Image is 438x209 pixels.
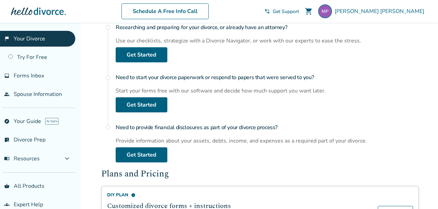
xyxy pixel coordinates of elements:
[305,7,313,15] span: shopping_cart
[116,47,167,62] a: Get Started
[116,121,419,134] h4: Need to provide financial disclosures as part of your divorce process?
[105,75,111,80] span: radio_button_unchecked
[4,202,10,207] span: groups
[4,36,10,41] span: flag_2
[116,97,167,112] a: Get Started
[116,147,167,162] a: Get Started
[63,155,71,163] span: expand_more
[4,91,10,97] span: people
[121,3,209,19] a: Schedule A Free Info Call
[105,25,111,30] span: radio_button_unchecked
[131,193,136,197] span: info
[4,73,10,78] span: inbox
[107,192,370,198] div: DIY Plan
[318,4,332,18] img: mpurtell@aol.com
[116,37,419,45] div: Use our checklists, strategize with a Divorce Navigator, or work with our experts to ease the str...
[4,155,40,162] span: Resources
[116,71,419,84] h4: Need to start your divorce paperwork or respond to papers that were served to you?
[265,9,270,14] span: phone_in_talk
[116,21,419,34] h4: Researching and preparing for your divorce, or already have an attorney?
[265,8,299,15] a: phone_in_talkGet Support
[335,8,427,15] span: [PERSON_NAME] [PERSON_NAME]
[404,176,438,209] iframe: Chat Widget
[4,183,10,189] span: shopping_basket
[116,137,419,145] div: Provide information about your assets, debts, income, and expenses as a required part of your div...
[116,87,419,95] div: Start your forms free with our software and decide how much support you want later.
[273,8,299,15] span: Get Support
[4,156,10,161] span: menu_book
[105,125,111,130] span: radio_button_unchecked
[4,137,10,143] span: list_alt_check
[14,72,44,79] span: Forms Inbox
[101,168,419,181] h2: Plans and Pricing
[45,118,59,125] span: AI beta
[4,119,10,124] span: explore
